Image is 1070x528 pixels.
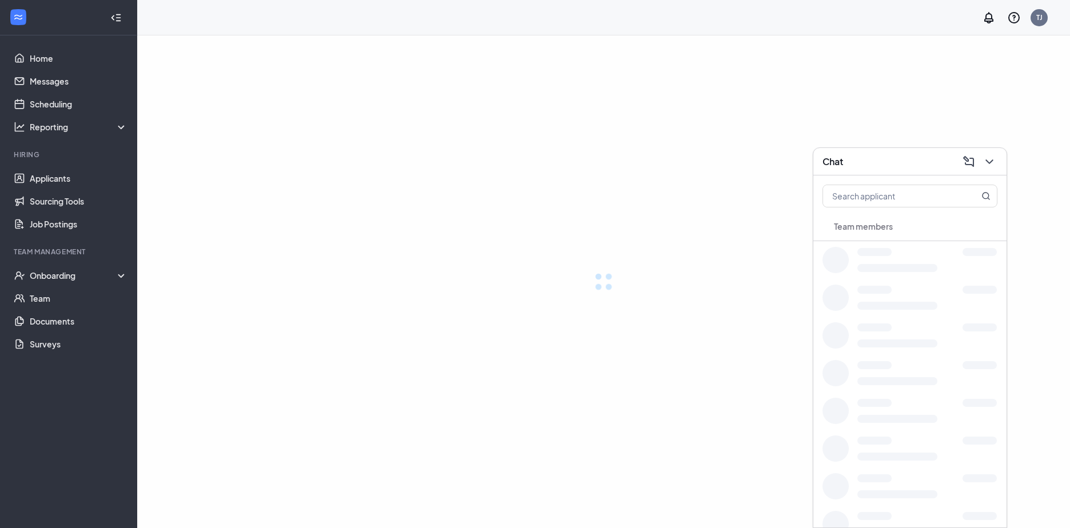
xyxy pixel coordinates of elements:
[962,155,976,169] svg: ComposeMessage
[834,221,893,231] span: Team members
[30,190,127,213] a: Sourcing Tools
[30,70,127,93] a: Messages
[30,333,127,355] a: Surveys
[959,153,977,171] button: ComposeMessage
[30,270,128,281] div: Onboarding
[14,150,125,159] div: Hiring
[14,247,125,257] div: Team Management
[13,11,24,23] svg: WorkstreamLogo
[110,12,122,23] svg: Collapse
[14,270,25,281] svg: UserCheck
[30,167,127,190] a: Applicants
[30,287,127,310] a: Team
[30,213,127,235] a: Job Postings
[30,121,128,133] div: Reporting
[14,121,25,133] svg: Analysis
[30,310,127,333] a: Documents
[30,47,127,70] a: Home
[823,185,959,207] input: Search applicant
[982,11,996,25] svg: Notifications
[1036,13,1043,22] div: TJ
[1007,11,1021,25] svg: QuestionInfo
[30,93,127,115] a: Scheduling
[823,155,843,168] h3: Chat
[983,155,996,169] svg: ChevronDown
[981,191,991,201] svg: MagnifyingGlass
[979,153,997,171] button: ChevronDown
